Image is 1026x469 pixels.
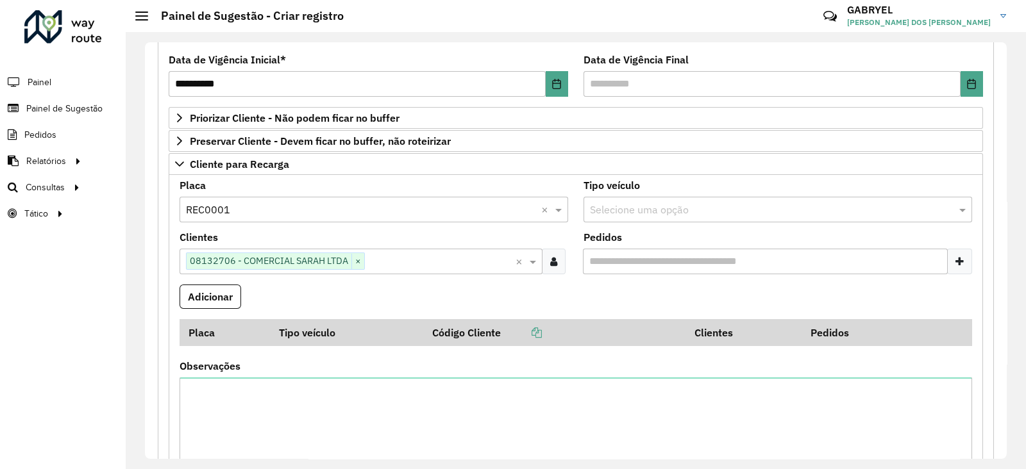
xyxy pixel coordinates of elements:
span: × [351,254,364,269]
span: 08132706 - COMERCIAL SARAH LTDA [187,253,351,268]
th: Código Cliente [423,319,686,346]
span: Priorizar Cliente - Não podem ficar no buffer [190,113,399,123]
th: Tipo veículo [270,319,423,346]
label: Data de Vigência Final [584,52,689,67]
label: Observações [180,358,240,374]
label: Placa [180,177,206,193]
h2: Painel de Sugestão - Criar registro [148,9,344,23]
span: Clear all [516,254,526,269]
label: Tipo veículo [584,177,640,193]
h3: GABRYEL [847,4,991,16]
th: Clientes [686,319,802,346]
button: Adicionar [180,284,241,309]
span: Clear all [541,202,552,217]
label: Clientes [180,229,218,245]
span: Painel de Sugestão [26,102,103,115]
button: Choose Date [961,71,983,97]
span: Tático [24,207,48,220]
th: Pedidos [802,319,918,346]
th: Placa [180,319,270,346]
label: Pedidos [584,229,622,245]
span: Consultas [26,181,65,194]
a: Preservar Cliente - Devem ficar no buffer, não roteirizar [169,130,983,152]
span: Pedidos [24,128,56,142]
a: Contato Rápido [816,3,844,30]
label: Data de Vigência Inicial [169,52,286,67]
button: Choose Date [546,71,568,97]
a: Priorizar Cliente - Não podem ficar no buffer [169,107,983,129]
span: Preservar Cliente - Devem ficar no buffer, não roteirizar [190,136,451,146]
span: Painel [28,76,51,89]
span: Relatórios [26,154,66,168]
a: Cliente para Recarga [169,153,983,175]
span: [PERSON_NAME] DOS [PERSON_NAME] [847,17,991,28]
a: Copiar [501,326,542,339]
span: Cliente para Recarga [190,159,289,169]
